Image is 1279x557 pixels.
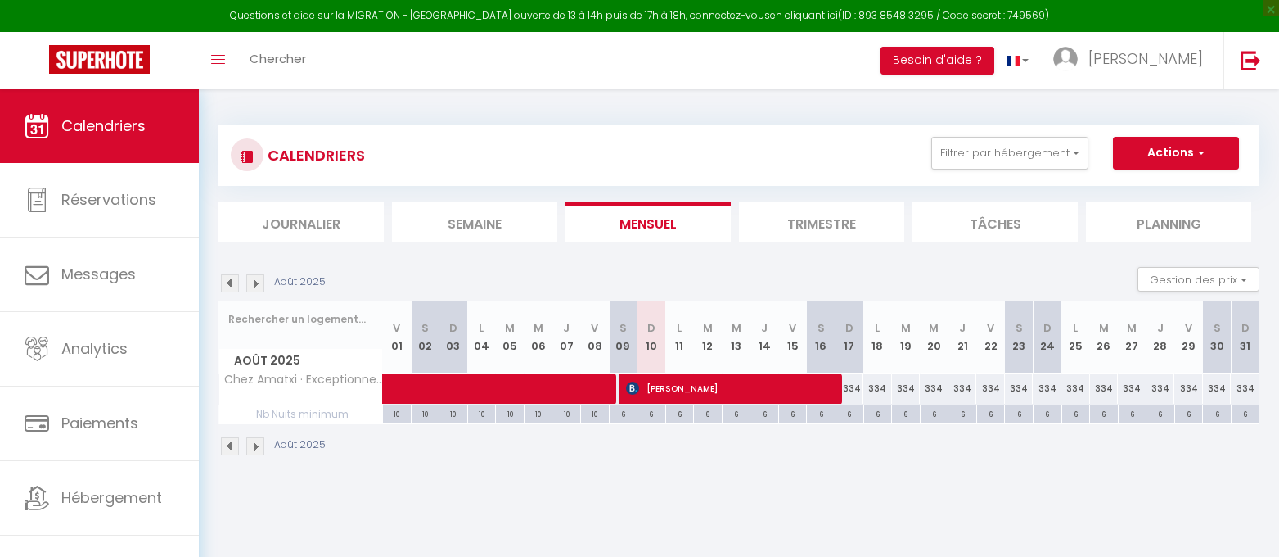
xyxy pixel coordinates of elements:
th: 29 [1174,301,1203,374]
th: 15 [778,301,807,374]
abbr: M [505,320,515,336]
span: Chez Amatxi · Exceptionnel-Spacieux-Vue mer Hendaye plage-Garage [222,374,385,386]
img: logout [1241,50,1261,70]
th: 20 [920,301,948,374]
div: 6 [666,405,694,421]
span: Paiements [61,413,138,433]
div: 334 [1033,374,1061,404]
th: 05 [496,301,525,374]
div: 6 [610,405,637,421]
div: 334 [1203,374,1232,404]
div: 334 [920,374,948,404]
span: Nb Nuits minimum [219,405,382,423]
th: 01 [383,301,412,374]
div: 6 [921,405,948,421]
abbr: L [677,320,682,336]
th: 12 [694,301,723,374]
li: Mensuel [565,202,731,242]
abbr: D [1043,320,1052,336]
th: 24 [1033,301,1061,374]
th: 14 [750,301,779,374]
abbr: S [1016,320,1023,336]
span: Hébergement [61,487,162,508]
span: Analytics [61,338,128,359]
abbr: D [1241,320,1250,336]
span: Calendriers [61,115,146,136]
th: 28 [1146,301,1175,374]
th: 07 [552,301,581,374]
th: 04 [467,301,496,374]
abbr: M [534,320,543,336]
input: Rechercher un logement... [228,305,373,334]
abbr: V [591,320,598,336]
abbr: S [817,320,825,336]
div: 6 [977,405,1005,421]
div: 334 [1005,374,1034,404]
div: 334 [1146,374,1175,404]
div: 334 [976,374,1005,404]
p: Août 2025 [274,437,326,453]
div: 6 [892,405,920,421]
th: 06 [524,301,552,374]
div: 6 [1090,405,1118,421]
th: 31 [1231,301,1259,374]
th: 22 [976,301,1005,374]
div: 334 [892,374,921,404]
abbr: D [449,320,457,336]
button: Actions [1113,137,1239,170]
abbr: L [1073,320,1078,336]
div: 6 [1175,405,1203,421]
abbr: M [901,320,911,336]
div: 10 [439,405,467,421]
abbr: S [1214,320,1221,336]
abbr: L [479,320,484,336]
h3: CALENDRIERS [263,137,365,174]
div: 6 [637,405,665,421]
th: 11 [665,301,694,374]
li: Tâches [912,202,1078,242]
div: 6 [807,405,835,421]
div: 10 [552,405,580,421]
abbr: V [393,320,400,336]
div: 6 [694,405,722,421]
abbr: M [732,320,741,336]
th: 30 [1203,301,1232,374]
div: 6 [1005,405,1033,421]
abbr: J [761,320,768,336]
img: Super Booking [49,45,150,74]
button: Gestion des prix [1137,267,1259,292]
div: 334 [1061,374,1090,404]
div: 10 [496,405,524,421]
th: 16 [807,301,835,374]
th: 18 [863,301,892,374]
div: 6 [948,405,976,421]
span: [PERSON_NAME] [1088,48,1203,69]
div: 10 [525,405,552,421]
abbr: L [875,320,880,336]
span: Août 2025 [219,349,382,373]
button: Besoin d'aide ? [880,47,994,75]
div: 334 [1174,374,1203,404]
div: 6 [779,405,807,421]
abbr: D [647,320,655,336]
th: 23 [1005,301,1034,374]
th: 03 [439,301,468,374]
div: 334 [835,374,864,404]
abbr: V [789,320,796,336]
th: 19 [892,301,921,374]
abbr: J [959,320,966,336]
abbr: S [421,320,429,336]
div: 6 [835,405,863,421]
button: Filtrer par hébergement [931,137,1088,170]
div: 334 [1231,374,1259,404]
th: 02 [411,301,439,374]
div: 10 [581,405,609,421]
th: 08 [580,301,609,374]
span: Chercher [250,50,306,67]
abbr: M [703,320,713,336]
abbr: D [845,320,853,336]
div: 6 [1119,405,1146,421]
div: 6 [1203,405,1231,421]
th: 25 [1061,301,1090,374]
th: 13 [722,301,750,374]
